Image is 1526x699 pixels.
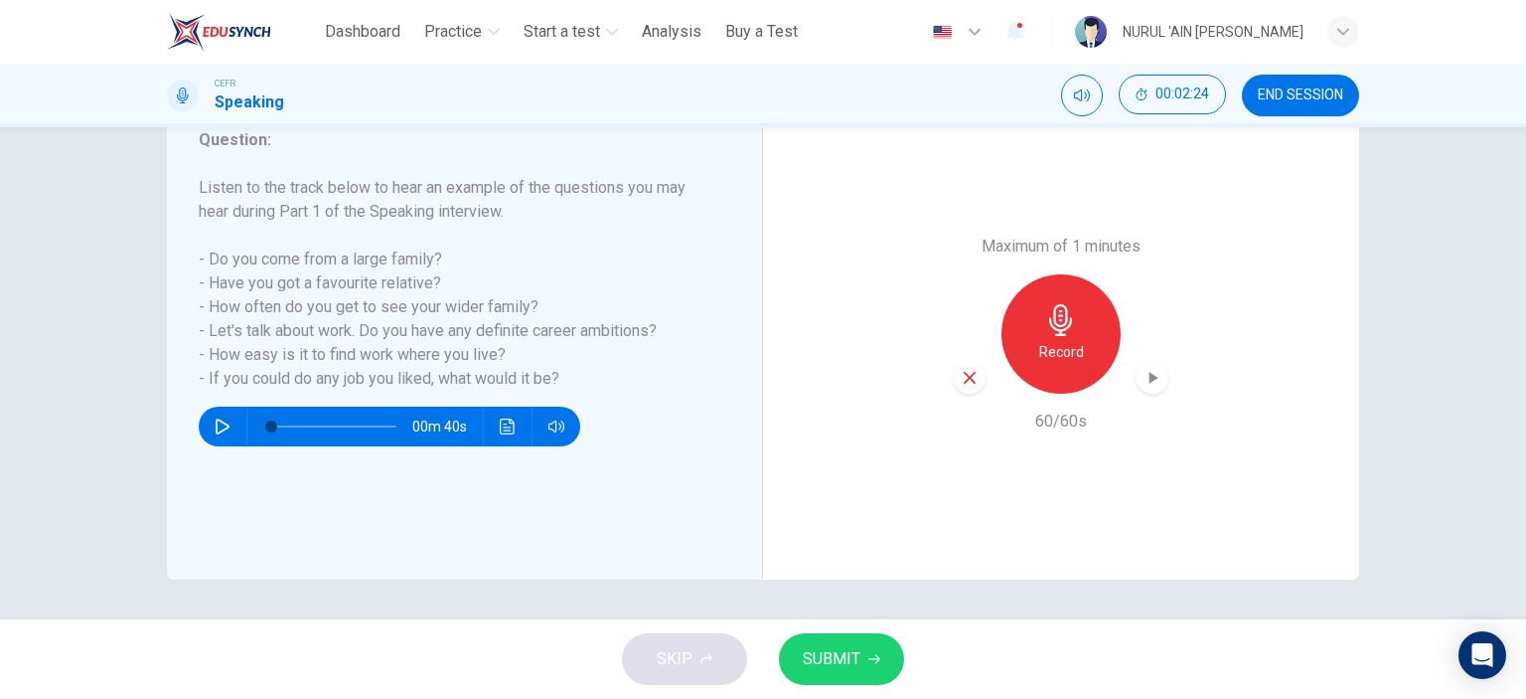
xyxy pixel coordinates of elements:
[779,633,904,685] button: SUBMIT
[215,90,284,114] h1: Speaking
[1035,410,1087,434] h6: 60/60s
[416,14,508,50] button: Practice
[167,12,271,52] img: ELTC logo
[199,176,706,391] h6: Listen to the track below to hear an example of the questions you may hear during Part 1 of the S...
[167,12,317,52] a: ELTC logo
[1155,87,1209,102] span: 00:02:24
[424,20,482,44] span: Practice
[1001,274,1121,394] button: Record
[524,20,600,44] span: Start a test
[215,77,235,90] span: CEFR
[492,407,524,446] button: Click to see the audio transcription
[725,20,798,44] span: Buy a Test
[1119,75,1226,114] button: 00:02:24
[1039,340,1084,364] h6: Record
[516,14,626,50] button: Start a test
[1123,20,1303,44] div: NURUL 'AIN [PERSON_NAME]
[717,14,806,50] button: Buy a Test
[199,128,706,152] h6: Question :
[642,20,701,44] span: Analysis
[412,407,483,446] span: 00m 40s
[634,14,709,50] button: Analysis
[325,20,400,44] span: Dashboard
[1061,75,1103,116] div: Mute
[1075,16,1107,48] img: Profile picture
[1258,87,1343,103] span: END SESSION
[317,14,408,50] button: Dashboard
[1119,75,1226,116] div: Hide
[1242,75,1359,116] button: END SESSION
[982,235,1141,259] h6: Maximum of 1 minutes
[1458,631,1506,679] div: Open Intercom Messenger
[930,25,955,40] img: en
[803,645,860,673] span: SUBMIT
